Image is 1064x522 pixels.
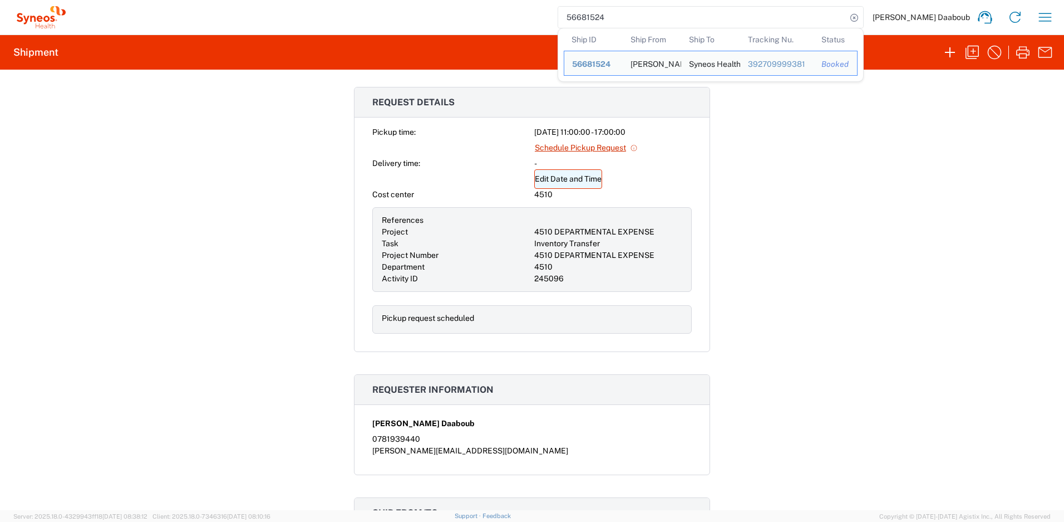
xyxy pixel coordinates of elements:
div: Department [382,261,530,273]
span: Copyright © [DATE]-[DATE] Agistix Inc., All Rights Reserved [879,511,1051,521]
h2: Shipment [13,46,58,59]
span: Pickup time: [372,128,416,136]
div: Elisa Savani [630,51,674,75]
div: Project [382,226,530,238]
span: [DATE] 08:10:16 [227,513,270,520]
div: 245096 [534,273,682,285]
div: [DATE] 11:00:00 - 17:00:00 [534,126,692,138]
span: Pickup request scheduled [382,314,474,323]
div: Activity ID [382,273,530,285]
div: - [534,158,692,169]
table: Search Results [564,28,863,81]
span: Ship from/to [372,508,438,518]
th: Tracking Nu. [740,28,814,51]
span: Client: 2025.18.0-7346316 [152,513,270,520]
span: References [382,216,423,225]
span: Cost center [372,190,414,199]
span: Request details [372,97,455,108]
span: Requester information [372,384,494,395]
span: [PERSON_NAME] Daaboub [372,418,475,430]
div: 4510 DEPARTMENTAL EXPENSE [534,250,682,261]
div: 392709999381 [748,59,806,69]
a: Support [455,513,482,519]
a: Feedback [482,513,511,519]
span: Server: 2025.18.0-4329943ff18 [13,513,147,520]
th: Ship From [623,28,682,51]
div: Project Number [382,250,530,261]
div: Inventory Transfer [534,238,682,250]
div: 56681524 [572,59,615,69]
div: 0781939440 [372,433,692,445]
div: Syneos Health [689,51,732,75]
span: 56681524 [572,60,610,69]
a: Schedule Pickup Request [534,138,638,158]
div: Task [382,238,530,250]
div: 4510 [534,189,692,201]
span: [DATE] 08:38:12 [102,513,147,520]
input: Shipment, tracking or reference number [558,7,846,28]
div: 4510 [534,261,682,273]
a: Edit Date and Time [534,169,602,189]
th: Ship ID [564,28,623,51]
span: Delivery time: [372,159,420,168]
span: [PERSON_NAME] Daaboub [873,12,970,22]
div: Booked [821,59,849,69]
th: Ship To [681,28,740,51]
th: Status [814,28,858,51]
div: [PERSON_NAME][EMAIL_ADDRESS][DOMAIN_NAME] [372,445,692,457]
div: 4510 DEPARTMENTAL EXPENSE [534,226,682,238]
